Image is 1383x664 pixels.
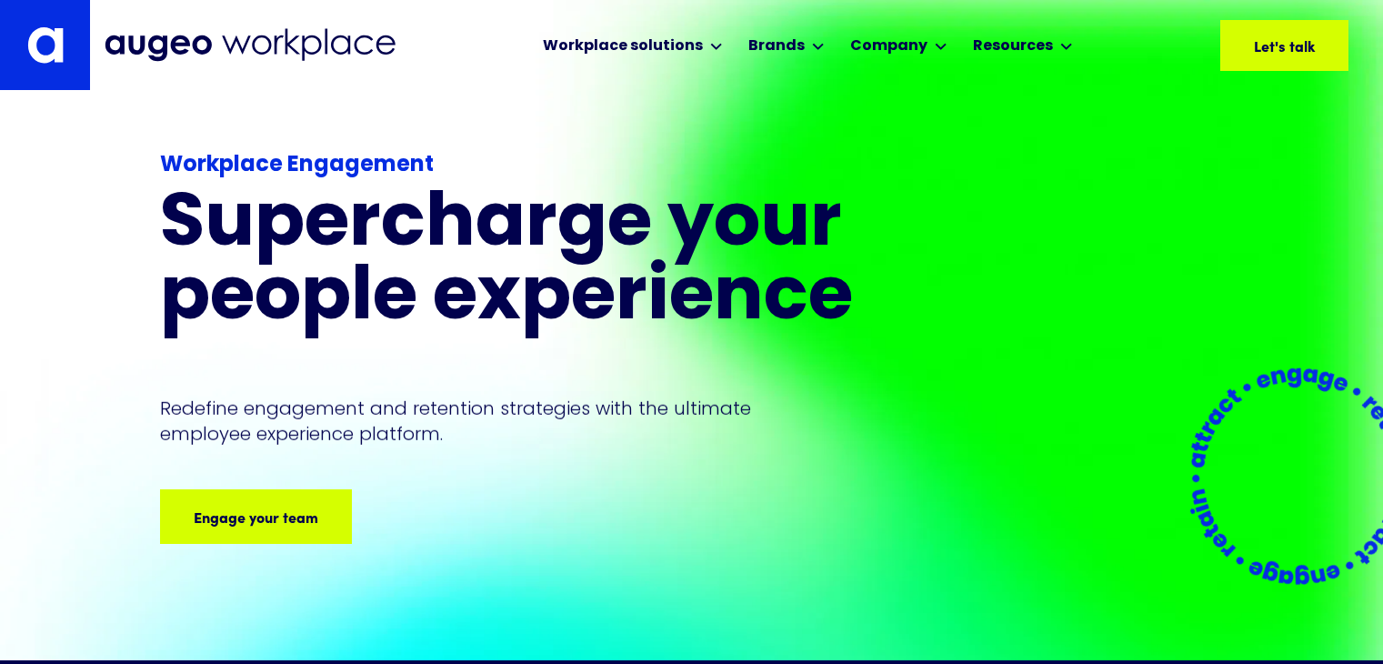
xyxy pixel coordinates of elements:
[160,489,352,544] a: Engage your team
[160,149,946,182] div: Workplace Engagement
[850,35,927,57] div: Company
[160,396,786,447] p: Redefine engagement and retention strategies with the ultimate employee experience platform.
[748,35,805,57] div: Brands
[105,28,396,62] img: Augeo Workplace business unit full logo in mignight blue.
[1220,20,1348,71] a: Let's talk
[27,26,64,64] img: Augeo's "a" monogram decorative logo in white.
[973,35,1053,57] div: Resources
[543,35,703,57] div: Workplace solutions
[160,189,946,337] h1: Supercharge your people experience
